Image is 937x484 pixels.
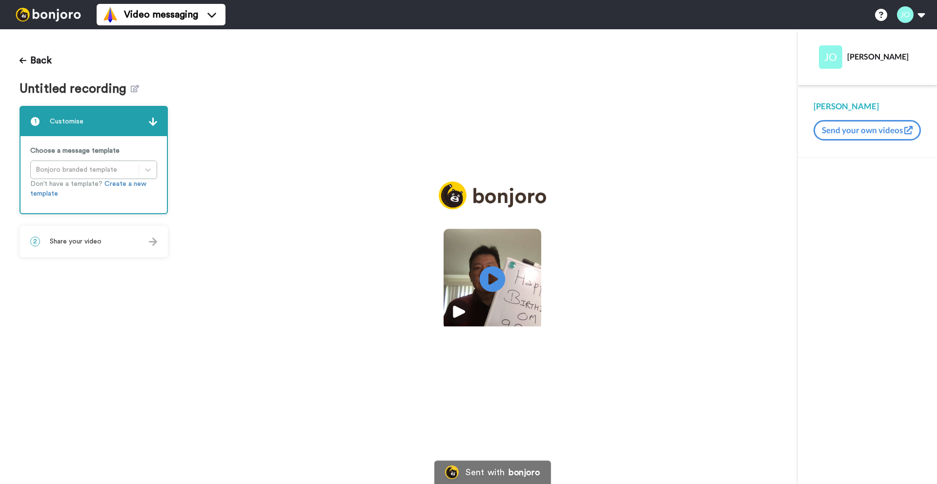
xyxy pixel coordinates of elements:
span: Untitled recording [20,82,131,96]
span: Video messaging [124,8,198,21]
button: Back [20,49,52,72]
div: 2Share your video [20,226,168,257]
button: Send your own videos [814,120,921,141]
img: logo_full.png [439,181,546,209]
a: Create a new template [30,181,146,197]
span: 2 [30,237,40,246]
img: arrow.svg [149,238,157,246]
p: Don’t have a template? [30,179,157,199]
img: arrow.svg [149,118,157,126]
img: bj-logo-header-white.svg [12,8,85,21]
span: Share your video [50,237,102,246]
img: vm-color.svg [102,7,118,22]
div: [PERSON_NAME] [847,52,921,61]
a: Bonjoro LogoSent withbonjoro [434,461,550,484]
span: 1 [30,117,40,126]
span: Customise [50,117,83,126]
p: Choose a message template [30,146,157,156]
div: [PERSON_NAME] [814,101,921,112]
div: bonjoro [509,468,540,477]
div: Sent with [466,468,505,477]
img: Profile Image [819,45,842,69]
img: Bonjoro Logo [445,465,459,479]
